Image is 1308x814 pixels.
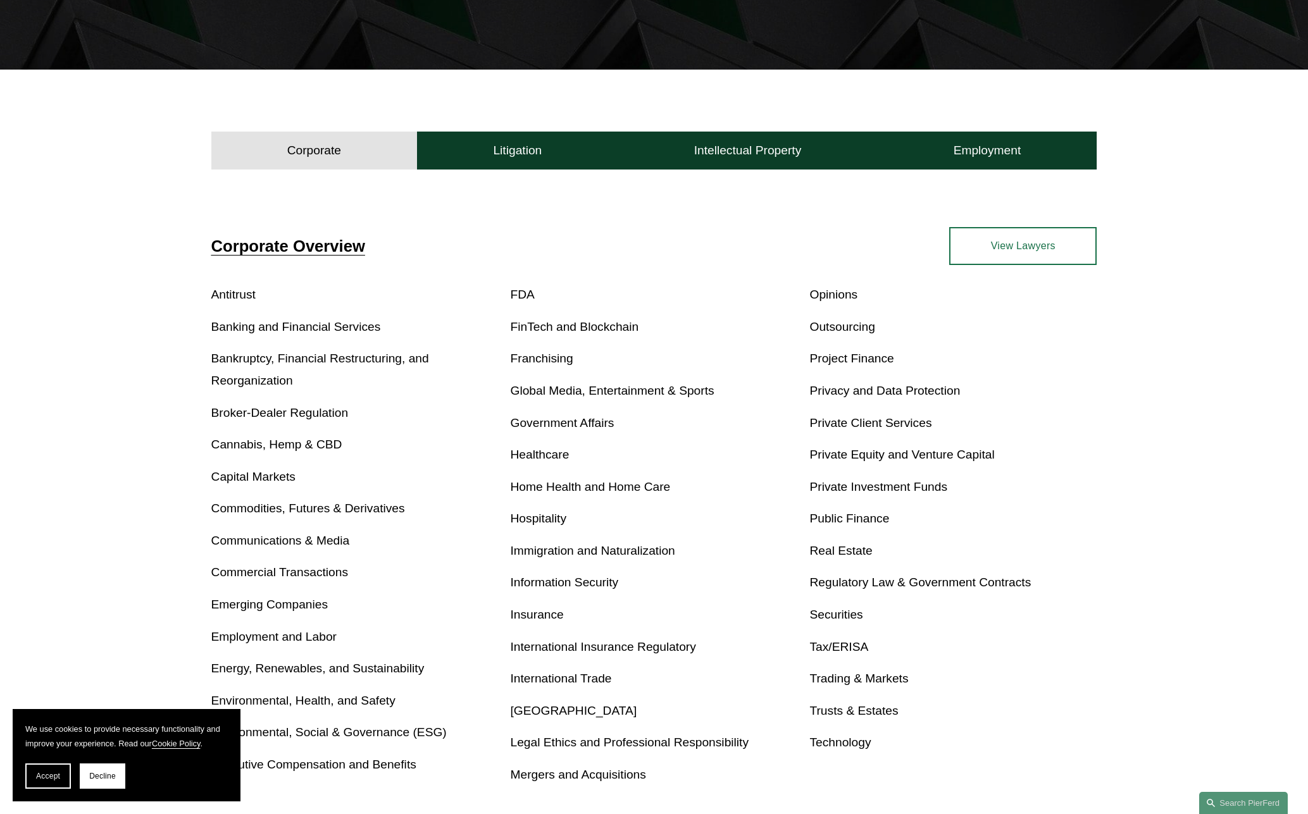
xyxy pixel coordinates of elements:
h4: Employment [954,143,1021,158]
a: Regulatory Law & Government Contracts [809,576,1031,589]
span: Accept [36,772,60,780]
a: Global Media, Entertainment & Sports [511,384,714,397]
a: Real Estate [809,544,872,557]
a: Outsourcing [809,320,875,333]
a: International Trade [511,672,612,685]
a: Government Affairs [511,416,614,429]
a: Public Finance [809,512,889,525]
a: Immigration and Naturalization [511,544,675,557]
a: Legal Ethics and Professional Responsibility [511,736,749,749]
a: Emerging Companies [211,598,328,611]
a: Executive Compensation and Benefits [211,758,416,771]
a: Private Equity and Venture Capital [809,448,994,461]
a: Healthcare [511,448,570,461]
a: FinTech and Blockchain [511,320,639,333]
h4: Intellectual Property [694,143,802,158]
a: Securities [809,608,863,621]
a: [GEOGRAPHIC_DATA] [511,704,637,717]
p: We use cookies to provide necessary functionality and improve your experience. Read our . [25,722,228,751]
a: Antitrust [211,288,256,301]
a: Trusts & Estates [809,704,898,717]
a: Insurance [511,608,564,621]
a: Mergers and Acquisitions [511,768,646,781]
a: Hospitality [511,512,567,525]
h4: Litigation [493,143,542,158]
a: Employment and Labor [211,630,337,643]
h4: Corporate [287,143,341,158]
button: Decline [80,763,125,789]
a: Private Client Services [809,416,931,429]
a: Communications & Media [211,534,350,547]
a: Information Security [511,576,619,589]
a: Corporate Overview [211,237,365,255]
a: Tax/ERISA [809,640,868,653]
a: International Insurance Regulatory [511,640,696,653]
a: Commercial Transactions [211,565,348,579]
a: Bankruptcy, Financial Restructuring, and Reorganization [211,352,429,387]
a: Franchising [511,352,573,365]
a: Broker-Dealer Regulation [211,406,349,419]
a: FDA [511,288,535,301]
a: Trading & Markets [809,672,908,685]
button: Accept [25,763,71,789]
a: Commodities, Futures & Derivatives [211,502,405,515]
span: Decline [89,772,116,780]
a: Project Finance [809,352,894,365]
section: Cookie banner [13,709,240,801]
a: View Lawyers [949,227,1097,265]
a: Home Health and Home Care [511,480,671,493]
a: Banking and Financial Services [211,320,381,333]
a: Technology [809,736,871,749]
a: Search this site [1199,792,1288,814]
a: Energy, Renewables, and Sustainability [211,662,425,675]
a: Environmental, Health, and Safety [211,694,396,707]
a: Capital Markets [211,470,296,483]
a: Opinions [809,288,857,301]
a: Cookie Policy [152,739,201,748]
a: Environmental, Social & Governance (ESG) [211,725,447,739]
a: Private Investment Funds [809,480,947,493]
a: Privacy and Data Protection [809,384,960,397]
a: Cannabis, Hemp & CBD [211,438,342,451]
